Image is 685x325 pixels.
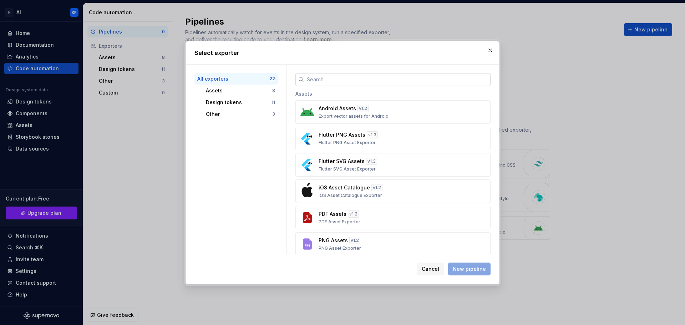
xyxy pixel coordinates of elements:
div: v 1.2 [349,237,360,244]
p: PNG Asset Exporter [319,245,361,251]
p: Flutter SVG Assets [319,158,365,165]
button: Other3 [203,108,278,120]
div: Assets [295,86,491,100]
div: v 1.2 [348,210,359,218]
input: Search... [304,73,491,86]
p: Flutter PNG Assets [319,131,365,138]
div: v 1.3 [366,158,377,165]
p: PDF Asset Exporter [319,219,360,225]
button: Flutter SVG Assetsv1.3Flutter SVG Asset Exporter [295,153,491,177]
p: PDF Assets [319,210,346,218]
button: Cancel [417,263,444,275]
button: All exporters22 [194,73,278,85]
div: v 1.2 [371,184,382,191]
div: 11 [272,100,275,105]
button: PDF Assetsv1.2PDF Asset Exporter [295,206,491,229]
div: v 1.3 [367,131,378,138]
button: Flutter PNG Assetsv1.3Flutter PNG Asset Exporter [295,127,491,150]
button: iOS Asset Cataloguev1.2iOS Asset Catalogue Exporter [295,179,491,203]
button: PNG Assetsv1.2PNG Asset Exporter [295,232,491,256]
div: 22 [269,76,275,82]
p: Export vector assets for Android [319,113,389,119]
div: 8 [272,88,275,93]
span: Cancel [422,265,439,273]
button: Assets8 [203,85,278,96]
div: Assets [206,87,272,94]
button: Android Assetsv1.2Export vector assets for Android [295,100,491,124]
div: v 1.2 [357,105,369,112]
p: Flutter PNG Asset Exporter [319,140,376,146]
button: Design tokens11 [203,97,278,108]
h2: Select exporter [194,49,491,57]
p: Android Assets [319,105,356,112]
p: iOS Asset Catalogue [319,184,370,191]
div: Other [206,111,272,118]
p: Flutter SVG Asset Exporter [319,166,376,172]
p: PNG Assets [319,237,348,244]
p: iOS Asset Catalogue Exporter [319,193,382,198]
div: All exporters [197,75,269,82]
div: 3 [272,111,275,117]
div: Design tokens [206,99,272,106]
